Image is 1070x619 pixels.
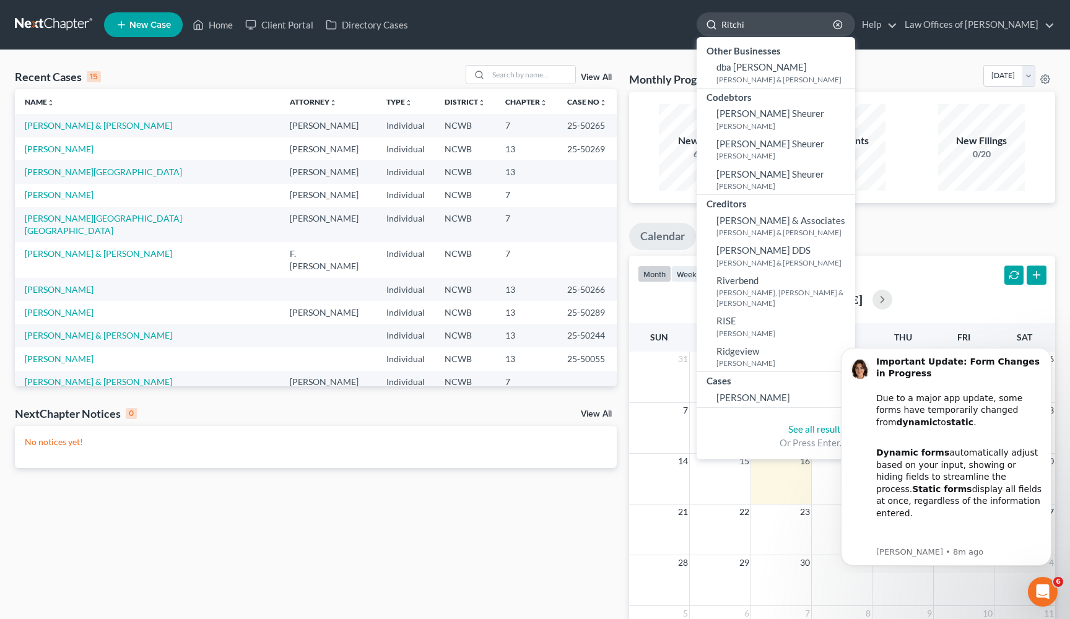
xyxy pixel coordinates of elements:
a: [PERSON_NAME] Sheurer[PERSON_NAME] [697,165,855,195]
td: 13 [495,301,557,324]
div: Codebtors [697,89,855,104]
td: 25-50244 [557,324,617,347]
a: See all results [788,423,845,435]
small: [PERSON_NAME] & [PERSON_NAME] [716,258,852,268]
span: 29 [738,555,750,570]
a: [PERSON_NAME] & [PERSON_NAME] [25,376,172,387]
a: Districtunfold_more [445,97,485,106]
small: [PERSON_NAME] & [PERSON_NAME] [716,74,852,85]
div: 0/20 [938,148,1025,160]
div: Or Press Enter... [707,436,845,449]
td: 7 [495,184,557,207]
div: New Leads [659,134,746,148]
a: [PERSON_NAME] [697,388,855,407]
span: [PERSON_NAME] Sheurer [716,168,824,180]
span: 7 [682,403,689,418]
a: [PERSON_NAME] & [PERSON_NAME] [25,120,172,131]
a: [PERSON_NAME] [25,189,94,200]
td: 13 [495,324,557,347]
td: Individual [376,301,435,324]
i: unfold_more [478,99,485,106]
span: New Case [129,20,171,30]
td: 13 [495,137,557,160]
td: 25-50269 [557,137,617,160]
td: 25-50289 [557,301,617,324]
td: Individual [376,114,435,137]
td: [PERSON_NAME] [280,301,376,324]
div: Our team is actively working to re-integrate dynamic functionality and expects to have it restore... [54,189,220,287]
td: Individual [376,347,435,370]
a: [PERSON_NAME] & [PERSON_NAME] [25,248,172,259]
i: unfold_more [47,99,54,106]
iframe: Intercom notifications message [822,337,1070,573]
span: 16 [799,454,811,469]
a: Chapterunfold_more [505,97,547,106]
a: Client Portal [239,14,320,36]
span: [PERSON_NAME] DDS [716,245,811,256]
i: unfold_more [329,99,337,106]
a: [PERSON_NAME] [25,307,94,318]
a: RISE[PERSON_NAME] [697,311,855,342]
td: Individual [376,278,435,301]
td: 25-50265 [557,114,617,137]
td: [PERSON_NAME] [280,184,376,207]
a: Directory Cases [320,14,414,36]
span: [PERSON_NAME] & Associates [716,215,845,226]
td: Individual [376,137,435,160]
a: [PERSON_NAME][GEOGRAPHIC_DATA][GEOGRAPHIC_DATA] [25,213,182,236]
span: Thu [894,332,912,342]
i: unfold_more [405,99,412,106]
a: Ridgeview[PERSON_NAME] [697,342,855,372]
h3: Monthly Progress [629,72,717,87]
td: NCWB [435,114,495,137]
div: Recent Cases [15,69,101,84]
a: [PERSON_NAME] & Associates[PERSON_NAME] & [PERSON_NAME] [697,211,855,241]
td: NCWB [435,301,495,324]
div: New Filings [938,134,1025,148]
span: RISE [716,315,736,326]
span: 30 [799,555,811,570]
span: 31 [677,352,689,366]
td: NCWB [435,324,495,347]
button: week [671,266,702,282]
span: Fri [957,332,970,342]
span: Riverbend [716,275,759,286]
a: View All [581,73,612,82]
td: NCWB [435,242,495,277]
span: [PERSON_NAME] Sheurer [716,138,824,149]
span: 22 [738,504,750,519]
small: [PERSON_NAME], [PERSON_NAME] & [PERSON_NAME] [716,287,852,308]
input: Search by name... [489,66,575,84]
input: Search by name... [721,13,835,36]
span: [PERSON_NAME] [716,392,790,403]
td: [PERSON_NAME] [280,137,376,160]
td: 7 [495,114,557,137]
td: Individual [376,184,435,207]
iframe: Intercom live chat [1028,577,1058,607]
td: [PERSON_NAME] [280,114,376,137]
td: Individual [376,207,435,242]
a: Typeunfold_more [386,97,412,106]
td: NCWB [435,371,495,394]
a: Case Nounfold_more [567,97,607,106]
a: Riverbend[PERSON_NAME], [PERSON_NAME] & [PERSON_NAME] [697,271,855,312]
a: Law Offices of [PERSON_NAME] [898,14,1055,36]
small: [PERSON_NAME] & [PERSON_NAME] [716,227,852,238]
div: Creditors [697,195,855,210]
td: 13 [495,347,557,370]
small: [PERSON_NAME] [716,150,852,161]
td: NCWB [435,207,495,242]
td: NCWB [435,278,495,301]
a: Nameunfold_more [25,97,54,106]
div: Other Businesses [697,42,855,58]
td: NCWB [435,347,495,370]
td: 13 [495,278,557,301]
